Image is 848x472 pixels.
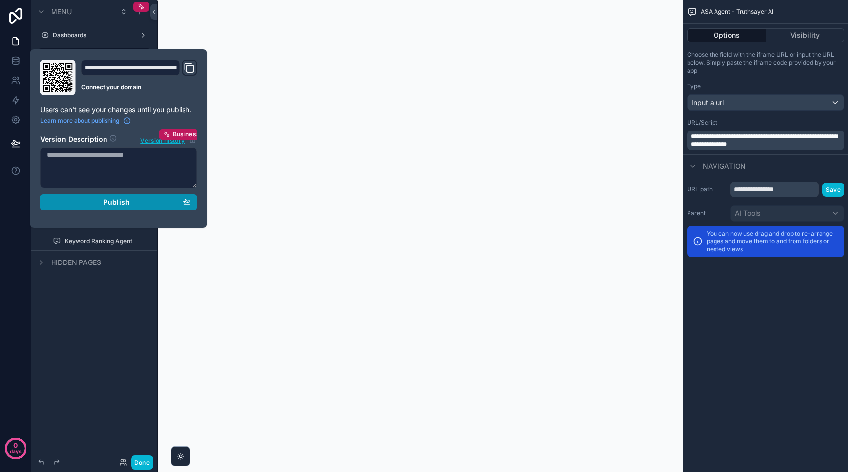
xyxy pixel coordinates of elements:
[10,445,22,458] p: days
[51,258,101,267] span: Hidden pages
[131,455,153,470] button: Done
[701,8,773,16] span: ASA Agent - Truthsayer AI
[40,134,107,145] h2: Version Description
[40,117,131,125] a: Learn more about publishing
[140,135,185,145] span: Version history
[687,119,717,127] label: URL/Script
[687,210,726,217] label: Parent
[140,134,197,145] button: Version historyBusiness
[822,183,844,197] button: Save
[691,98,724,107] span: Input a url
[730,205,844,222] button: AI Tools
[687,94,844,111] button: Input a url
[173,131,200,138] span: Business
[735,209,760,218] span: AI Tools
[103,198,130,207] span: Publish
[687,51,844,75] p: Choose the field with the iframe URL or input the URL below. Simply paste the iframe code provide...
[687,82,701,90] label: Type
[707,230,838,253] p: You can now use drag and drop to re-arrange pages and move them to and from folders or nested views
[40,105,197,115] p: Users can't see your changes until you publish.
[81,83,197,91] a: Connect your domain
[687,28,766,42] button: Options
[766,28,845,42] button: Visibility
[51,7,72,17] span: Menu
[40,194,197,210] button: Publish
[703,161,746,171] span: Navigation
[687,131,844,150] div: scrollable content
[687,185,726,193] label: URL path
[53,31,135,39] label: Dashboards
[81,60,197,95] div: Domain and Custom Link
[65,237,149,245] label: Keyword Ranking Agent
[13,441,18,450] p: 0
[40,117,119,125] span: Learn more about publishing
